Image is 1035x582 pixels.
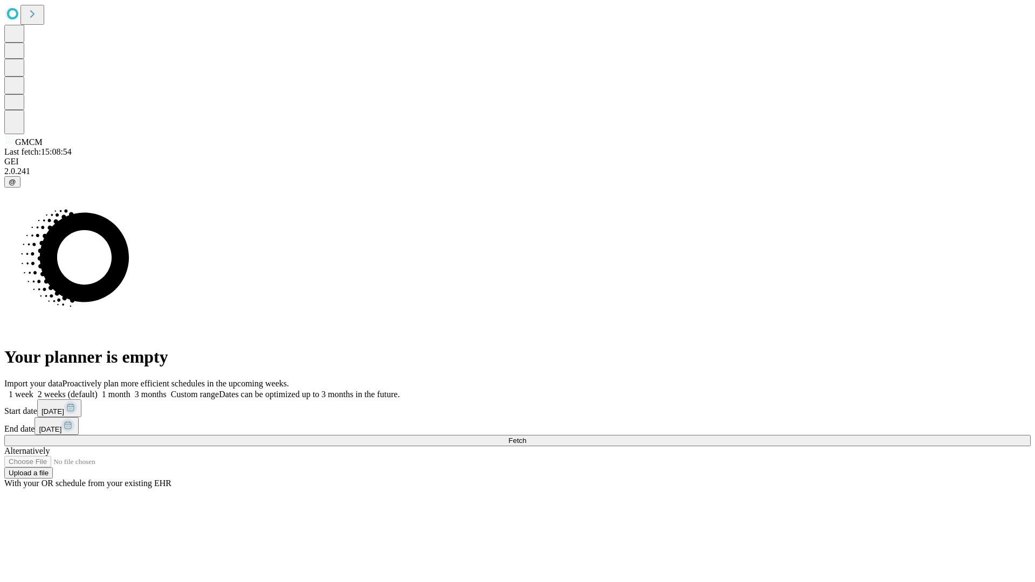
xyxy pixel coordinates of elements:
[4,399,1031,417] div: Start date
[38,390,98,399] span: 2 weeks (default)
[4,446,50,455] span: Alternatively
[4,147,72,156] span: Last fetch: 15:08:54
[37,399,81,417] button: [DATE]
[4,435,1031,446] button: Fetch
[9,178,16,186] span: @
[4,379,63,388] span: Import your data
[34,417,79,435] button: [DATE]
[102,390,130,399] span: 1 month
[63,379,289,388] span: Proactively plan more efficient schedules in the upcoming weeks.
[171,390,219,399] span: Custom range
[4,417,1031,435] div: End date
[4,176,20,188] button: @
[15,137,43,147] span: GMCM
[9,390,33,399] span: 1 week
[4,479,171,488] span: With your OR schedule from your existing EHR
[508,436,526,445] span: Fetch
[42,407,64,415] span: [DATE]
[39,425,61,433] span: [DATE]
[4,467,53,479] button: Upload a file
[4,157,1031,167] div: GEI
[135,390,167,399] span: 3 months
[4,347,1031,367] h1: Your planner is empty
[219,390,399,399] span: Dates can be optimized up to 3 months in the future.
[4,167,1031,176] div: 2.0.241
